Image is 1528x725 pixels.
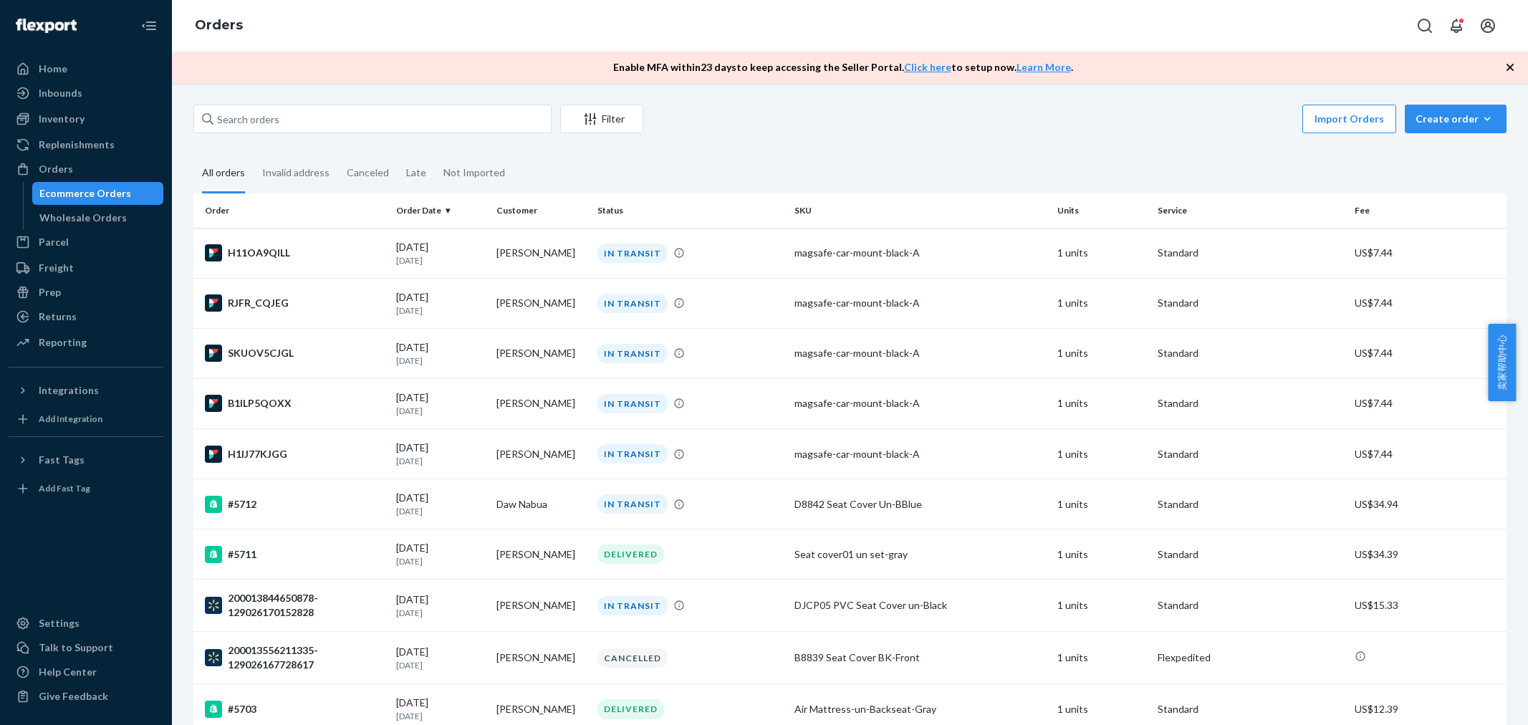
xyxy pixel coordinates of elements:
[491,378,592,428] td: [PERSON_NAME]
[9,305,163,328] a: Returns
[9,331,163,354] a: Reporting
[205,591,385,620] div: 200013844650878-129026170152828
[597,244,668,263] div: IN TRANSIT
[39,453,85,467] div: Fast Tags
[396,290,486,317] div: [DATE]
[39,413,102,425] div: Add Integration
[794,702,1046,716] div: Air Mattress-un-Backseat-Gray
[396,254,486,267] p: [DATE]
[9,256,163,279] a: Freight
[491,429,592,479] td: [PERSON_NAME]
[396,607,486,619] p: [DATE]
[1474,11,1502,40] button: Open account menu
[1442,11,1471,40] button: Open notifications
[1052,228,1153,278] td: 1 units
[396,645,486,671] div: [DATE]
[39,261,74,275] div: Freight
[1052,529,1153,580] td: 1 units
[491,580,592,632] td: [PERSON_NAME]
[794,447,1046,461] div: magsafe-car-mount-black-A
[491,228,592,278] td: [PERSON_NAME]
[205,546,385,563] div: #5711
[1052,193,1153,228] th: Units
[443,154,505,191] div: Not Imported
[491,328,592,378] td: [PERSON_NAME]
[592,193,789,228] th: Status
[1405,105,1507,133] button: Create order
[794,547,1046,562] div: Seat cover01 un set-gray
[9,685,163,708] button: Give Feedback
[794,346,1046,360] div: magsafe-car-mount-black-A
[1158,296,1343,310] p: Standard
[1158,598,1343,613] p: Standard
[396,355,486,367] p: [DATE]
[39,665,97,679] div: Help Center
[794,296,1046,310] div: magsafe-car-mount-black-A
[1416,112,1496,126] div: Create order
[794,497,1046,512] div: D8842 Seat Cover Un-BBlue
[202,154,245,193] div: All orders
[613,60,1073,75] p: Enable MFA within 23 days to keep accessing the Seller Portal. to setup now. .
[491,479,592,529] td: Daw Nabua
[16,19,77,33] img: Flexport logo
[1052,429,1153,479] td: 1 units
[9,448,163,471] button: Fast Tags
[205,244,385,261] div: H11OA9QILL
[597,444,668,464] div: IN TRANSIT
[9,281,163,304] a: Prep
[1349,228,1507,278] td: US$7.44
[597,344,668,363] div: IN TRANSIT
[396,696,486,722] div: [DATE]
[1158,497,1343,512] p: Standard
[794,246,1046,260] div: magsafe-car-mount-black-A
[1349,479,1507,529] td: US$34.94
[396,541,486,567] div: [DATE]
[205,496,385,513] div: #5712
[597,544,664,564] div: DELIVERED
[491,278,592,328] td: [PERSON_NAME]
[1052,580,1153,632] td: 1 units
[1158,447,1343,461] p: Standard
[205,701,385,718] div: #5703
[496,204,586,216] div: Customer
[396,390,486,417] div: [DATE]
[39,138,115,152] div: Replenishments
[9,636,163,659] a: Talk to Support
[39,186,131,201] div: Ecommerce Orders
[1349,378,1507,428] td: US$7.44
[390,193,491,228] th: Order Date
[205,446,385,463] div: H1IJ77KJGG
[597,294,668,313] div: IN TRANSIT
[560,105,643,133] button: Filter
[9,477,163,500] a: Add Fast Tag
[39,62,67,76] div: Home
[396,555,486,567] p: [DATE]
[1152,193,1349,228] th: Service
[396,505,486,517] p: [DATE]
[396,441,486,467] div: [DATE]
[396,304,486,317] p: [DATE]
[9,661,163,683] a: Help Center
[396,455,486,467] p: [DATE]
[39,640,113,655] div: Talk to Support
[794,396,1046,410] div: magsafe-car-mount-black-A
[491,632,592,684] td: [PERSON_NAME]
[1158,702,1343,716] p: Standard
[193,193,390,228] th: Order
[1349,429,1507,479] td: US$7.44
[597,394,668,413] div: IN TRANSIT
[1488,324,1516,401] span: 卖家帮助中心
[597,596,668,615] div: IN TRANSIT
[1302,105,1396,133] button: Import Orders
[39,162,73,176] div: Orders
[789,193,1052,228] th: SKU
[396,710,486,722] p: [DATE]
[193,105,552,133] input: Search orders
[205,345,385,362] div: SKUOV5CJGL
[396,491,486,517] div: [DATE]
[39,285,61,299] div: Prep
[39,383,99,398] div: Integrations
[135,11,163,40] button: Close Navigation
[794,650,1046,665] div: B8839 Seat Cover BK-Front
[396,240,486,267] div: [DATE]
